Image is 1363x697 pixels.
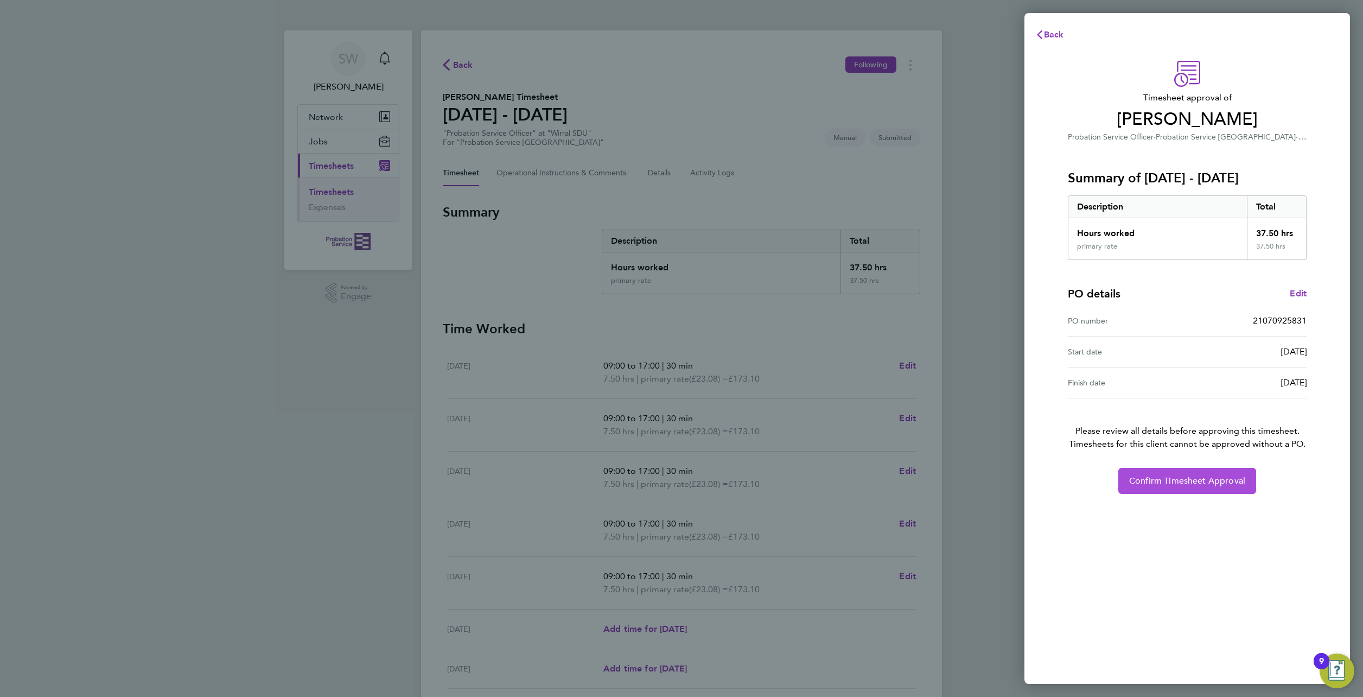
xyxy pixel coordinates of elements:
[1055,438,1320,451] span: Timesheets for this client cannot be approved without a PO.
[1187,345,1307,358] div: [DATE]
[1077,242,1117,251] div: primary rate
[1024,24,1075,46] button: Back
[1068,132,1154,142] span: Probation Service Officer
[1247,242,1307,259] div: 37.50 hrs
[1320,654,1354,688] button: Open Resource Center, 9 new notifications
[1247,196,1307,218] div: Total
[1044,29,1064,40] span: Back
[1068,314,1187,327] div: PO number
[1290,287,1307,300] a: Edit
[1154,132,1156,142] span: ·
[1247,218,1307,242] div: 37.50 hrs
[1068,109,1307,130] span: [PERSON_NAME]
[1118,468,1256,494] button: Confirm Timesheet Approval
[1068,376,1187,389] div: Finish date
[1253,315,1307,326] span: 21070925831
[1187,376,1307,389] div: [DATE]
[1156,132,1296,142] span: Probation Service [GEOGRAPHIC_DATA]
[1296,131,1307,142] span: ·
[1068,345,1187,358] div: Start date
[1319,661,1324,675] div: 9
[1068,196,1247,218] div: Description
[1068,195,1307,260] div: Summary of 18 - 24 Aug 2025
[1068,218,1247,242] div: Hours worked
[1129,476,1245,486] span: Confirm Timesheet Approval
[1068,169,1307,187] h3: Summary of [DATE] - [DATE]
[1068,91,1307,104] span: Timesheet approval of
[1068,286,1120,301] h4: PO details
[1290,288,1307,299] span: Edit
[1055,398,1320,451] p: Please review all details before approving this timesheet.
